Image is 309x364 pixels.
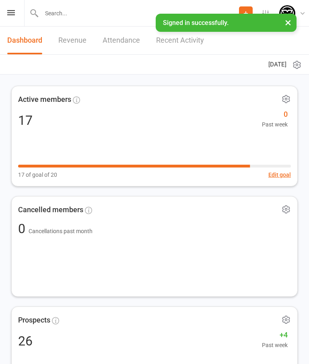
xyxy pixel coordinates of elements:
span: +4 [262,329,288,341]
span: 17 of goal of 20 [18,170,57,179]
span: Prospects [18,314,50,326]
button: Edit goal [268,170,291,179]
div: 17 [18,114,33,127]
a: Dashboard [7,27,42,54]
span: 0 [262,109,288,120]
img: thumb_image1750915221.png [279,5,295,21]
span: Past week [262,341,288,350]
span: Signed in successfully. [163,19,229,27]
span: Past week [262,120,288,129]
span: Active members [18,94,71,105]
span: Cancellations past month [29,228,93,234]
input: Search... [39,8,239,19]
span: Cancelled members [18,204,83,216]
span: [DATE] [268,60,286,69]
div: 26 [18,335,33,347]
a: Revenue [58,27,87,54]
a: Attendance [103,27,140,54]
button: × [281,14,295,31]
a: Recent Activity [156,27,204,54]
span: 0 [18,221,29,236]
